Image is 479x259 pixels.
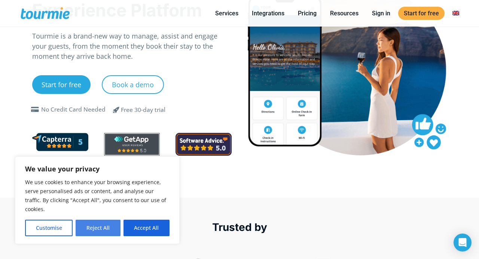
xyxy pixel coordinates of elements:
span:  [107,105,125,114]
div: Free 30-day trial [121,106,165,115]
a: Pricing [292,9,322,18]
button: Accept All [123,220,170,236]
span:  [29,107,41,113]
a: Integrations [246,9,290,18]
a: Start for free [32,75,91,94]
a: Start for free [398,7,445,20]
p: We use cookies to enhance your browsing experience, serve personalised ads or content, and analys... [25,178,170,214]
a: Book a demo [102,75,164,94]
button: Reject All [76,220,120,236]
a: Switch to [447,9,465,18]
a: Services [210,9,244,18]
div: No Credit Card Needed [41,105,106,114]
button: Customise [25,220,73,236]
a: Resources [324,9,364,18]
span: Trusted by [212,221,267,234]
p: We value your privacy [25,164,170,173]
p: Tourmie is a brand-new way to manage, assist and engage your guests, from the moment they book th... [32,31,232,61]
a: Sign in [366,9,396,18]
div: Open Intercom Messenger [454,234,472,252]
